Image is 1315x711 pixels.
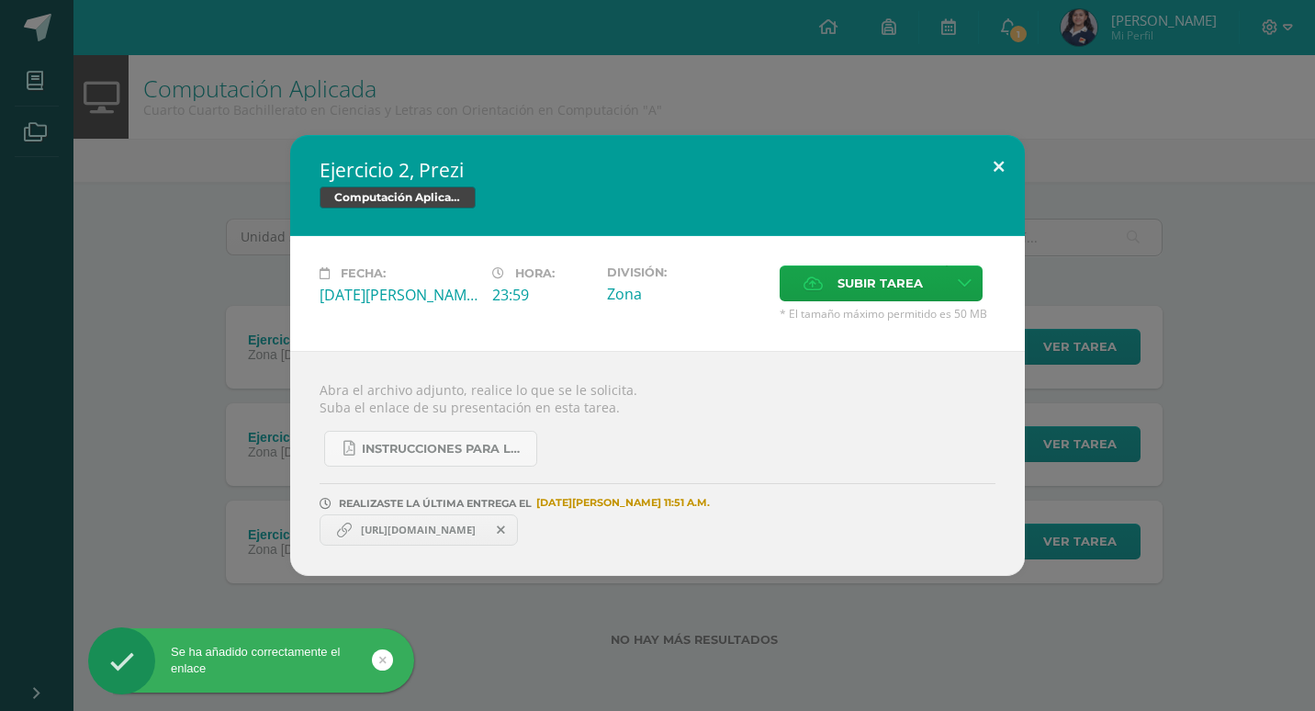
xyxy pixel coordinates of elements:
[290,351,1025,576] div: Abra el archivo adjunto, realice lo que se le solicita. Suba el enlace de su presentación en esta...
[320,514,518,546] a: https://prezi.com/view/MBcSliXsJbMuTyUu0Ld6/?referral_token=Pj0Cl8lnB3FN
[320,285,478,305] div: [DATE][PERSON_NAME]
[320,186,476,209] span: Computación Aplicada
[837,266,923,300] span: Subir tarea
[532,502,710,503] span: [DATE][PERSON_NAME] 11:51 A.M.
[780,306,995,322] span: * El tamaño máximo permitido es 50 MB
[515,266,555,280] span: Hora:
[341,266,386,280] span: Fecha:
[324,431,537,467] a: Instrucciones para la investigación sobre términos informáticos.pdf
[492,285,592,305] div: 23:59
[607,265,765,279] label: División:
[352,523,485,537] span: [URL][DOMAIN_NAME]
[88,644,414,677] div: Se ha añadido correctamente el enlace
[972,135,1025,197] button: Close (Esc)
[362,442,527,457] span: Instrucciones para la investigación sobre términos informáticos.pdf
[320,157,995,183] h2: Ejercicio 2, Prezi
[486,520,517,540] span: Remover entrega
[607,284,765,304] div: Zona
[339,497,532,510] span: REALIZASTE LA ÚLTIMA ENTREGA EL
